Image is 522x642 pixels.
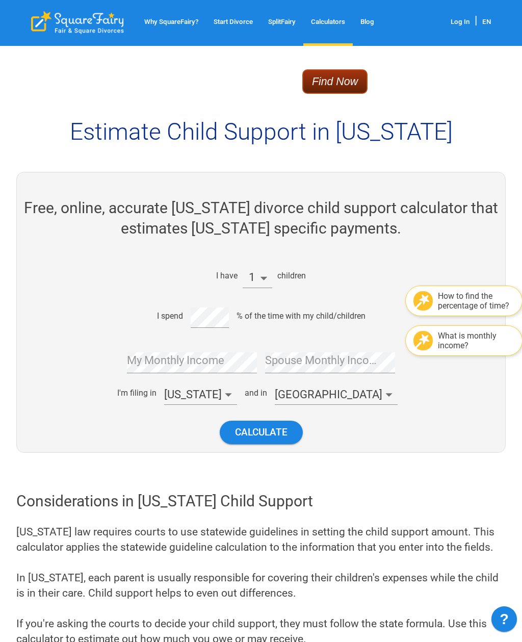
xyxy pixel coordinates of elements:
[243,267,272,288] div: 1
[206,16,260,28] a: Start Divorce
[451,18,469,25] a: Log In
[16,491,506,511] div: Considerations in [US_STATE] Child Support
[245,388,267,398] div: and in
[117,388,156,398] div: I'm filing in
[237,311,366,321] div: % of the time with my child/children
[216,271,238,280] div: I have
[275,384,398,405] div: [GEOGRAPHIC_DATA]
[302,69,368,94] button: Find Now
[31,11,124,34] div: SquareFairy Logo
[157,311,183,321] div: I spend
[277,271,306,280] div: children
[137,16,206,28] a: Why SquareFairy?
[164,384,237,405] div: [US_STATE]
[438,291,514,311] div: How to find the percentage of time?
[260,16,303,28] a: SplitFairy
[303,16,353,28] a: Calculators
[17,198,505,239] h2: Free, online, accurate [US_STATE] divorce child support calculator that estimates [US_STATE] spec...
[220,421,303,444] button: Calculate
[86,69,277,94] p: Find a Family Law Attorney Who Can Help with Your Divorce
[16,117,506,146] h1: Estimate Child Support in [US_STATE]
[353,16,382,28] a: Blog
[438,331,514,350] div: What is monthly income?
[486,601,522,642] iframe: JSD widget
[482,15,491,28] div: EN
[469,14,482,27] span: |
